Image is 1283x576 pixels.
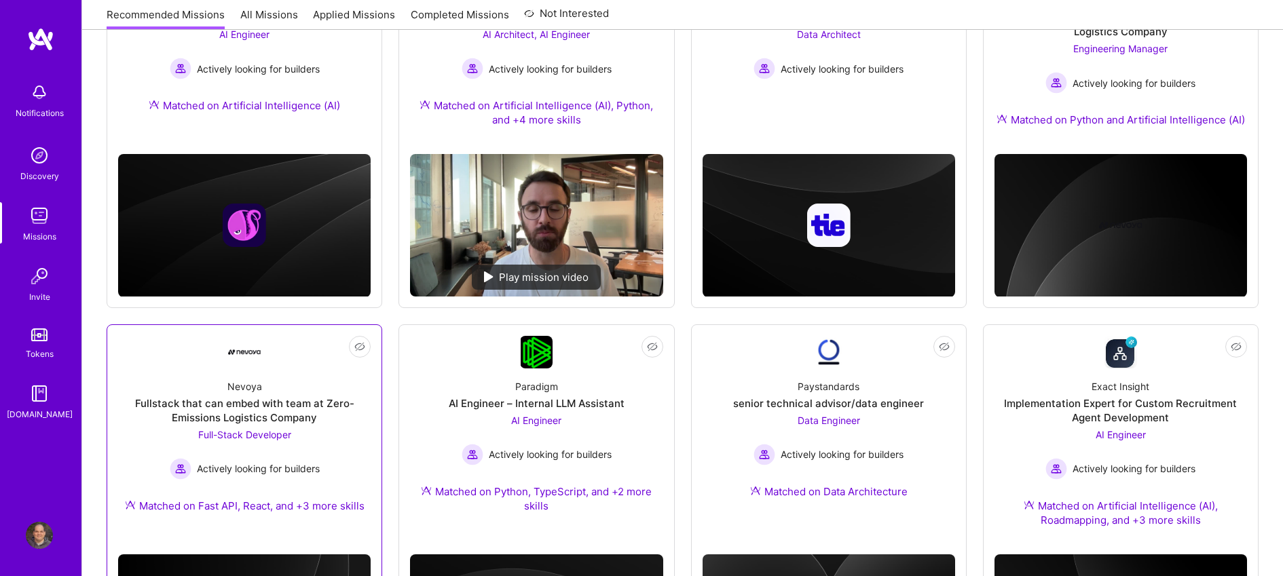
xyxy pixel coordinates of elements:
[994,396,1247,425] div: Implementation Expert for Custom Recruitment Agent Development
[703,336,955,515] a: Company LogoPaystandardssenior technical advisor/data engineerData Engineer Actively looking for ...
[170,458,191,480] img: Actively looking for builders
[511,415,561,426] span: AI Engineer
[29,290,50,304] div: Invite
[997,113,1007,124] img: Ateam Purple Icon
[1024,499,1035,510] img: Ateam Purple Icon
[410,98,663,127] div: Matched on Artificial Intelligence (AI), Python, and +4 more skills
[420,99,430,110] img: Ateam Purple Icon
[26,522,53,549] img: User Avatar
[149,99,160,110] img: Ateam Purple Icon
[354,341,365,352] i: icon EyeClosed
[807,204,851,247] img: Company logo
[1096,429,1146,440] span: AI Engineer
[521,336,553,368] img: Company Logo
[489,62,612,76] span: Actively looking for builders
[754,58,775,79] img: Actively looking for builders
[118,154,371,296] img: cover
[994,499,1247,527] div: Matched on Artificial Intelligence (AI), Roadmapping, and +3 more skills
[939,341,950,352] i: icon EyeClosed
[410,336,663,529] a: Company LogoParadigmAI Engineer – Internal LLM AssistantAI Engineer Actively looking for builders...
[1099,204,1142,247] img: Company logo
[997,113,1245,127] div: Matched on Python and Artificial Intelligence (AI)
[754,444,775,465] img: Actively looking for builders
[1073,461,1195,476] span: Actively looking for builders
[421,485,432,496] img: Ateam Purple Icon
[125,499,136,510] img: Ateam Purple Icon
[703,154,955,296] img: cover
[31,328,48,341] img: tokens
[27,27,54,52] img: logo
[647,341,658,352] i: icon EyeClosed
[781,447,904,461] span: Actively looking for builders
[1045,72,1067,94] img: Actively looking for builders
[26,142,53,169] img: discovery
[107,7,225,30] a: Recommended Missions
[1104,336,1137,368] img: Company Logo
[198,429,291,440] span: Full-Stack Developer
[26,347,54,361] div: Tokens
[197,461,320,476] span: Actively looking for builders
[118,336,371,529] a: Company LogoNevoyaFullstack that can embed with team at Zero-Emissions Logistics CompanyFull-Stac...
[462,58,483,79] img: Actively looking for builders
[240,7,298,30] a: All Missions
[797,28,861,40] span: Data Architect
[781,62,904,76] span: Actively looking for builders
[750,484,908,499] div: Matched on Data Architecture
[1092,379,1149,393] div: Exact Insight
[16,106,64,120] div: Notifications
[1045,458,1067,480] img: Actively looking for builders
[733,396,924,410] div: senior technical advisor/data engineer
[483,28,590,40] span: AI Architect, AI Engineer
[26,380,53,407] img: guide book
[26,263,53,290] img: Invite
[20,169,59,183] div: Discovery
[228,336,261,368] img: Company Logo
[149,98,340,113] div: Matched on Artificial Intelligence (AI)
[223,204,266,247] img: Company logo
[994,154,1247,297] img: cover
[798,379,859,393] div: Paystandards
[994,336,1247,543] a: Company LogoExact InsightImplementation Expert for Custom Recruitment Agent DevelopmentAI Enginee...
[1073,43,1168,54] span: Engineering Manager
[219,28,269,40] span: AI Engineer
[227,379,262,393] div: Nevoya
[170,58,191,79] img: Actively looking for builders
[798,415,860,426] span: Data Engineer
[26,202,53,229] img: teamwork
[23,229,56,244] div: Missions
[515,379,558,393] div: Paradigm
[472,265,601,290] div: Play mission video
[411,7,509,30] a: Completed Missions
[449,396,625,410] div: AI Engineer – Internal LLM Assistant
[462,444,483,465] img: Actively looking for builders
[410,484,663,513] div: Matched on Python, TypeScript, and +2 more skills
[484,271,494,282] img: play
[1073,76,1195,90] span: Actively looking for builders
[410,154,663,296] img: No Mission
[524,5,609,30] a: Not Interested
[313,7,395,30] a: Applied Missions
[26,79,53,106] img: bell
[22,522,56,549] a: User Avatar
[750,485,761,496] img: Ateam Purple Icon
[197,62,320,76] span: Actively looking for builders
[7,407,73,421] div: [DOMAIN_NAME]
[118,396,371,425] div: Fullstack that can embed with team at Zero-Emissions Logistics Company
[1231,341,1242,352] i: icon EyeClosed
[489,447,612,461] span: Actively looking for builders
[813,336,845,368] img: Company Logo
[125,499,365,513] div: Matched on Fast API, React, and +3 more skills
